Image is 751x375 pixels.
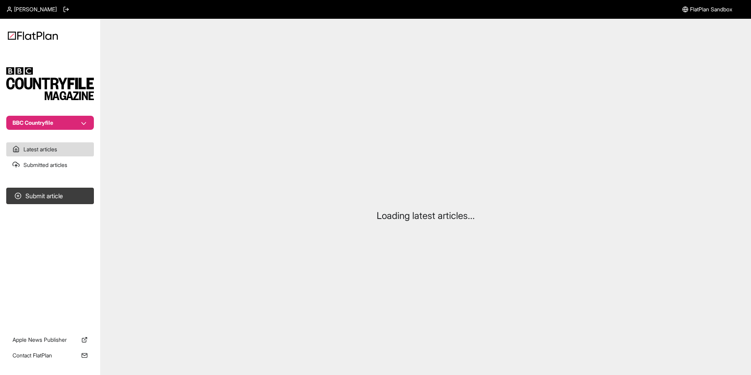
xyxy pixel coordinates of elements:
span: FlatPlan Sandbox [690,5,732,13]
a: Apple News Publisher [6,333,94,347]
button: BBC Countryfile [6,116,94,130]
a: Latest articles [6,142,94,156]
button: Submit article [6,188,94,204]
img: Publication Logo [6,67,94,100]
img: Logo [8,31,58,40]
a: [PERSON_NAME] [6,5,57,13]
span: [PERSON_NAME] [14,5,57,13]
a: Submitted articles [6,158,94,172]
a: Contact FlatPlan [6,348,94,362]
p: Loading latest articles... [377,210,475,222]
